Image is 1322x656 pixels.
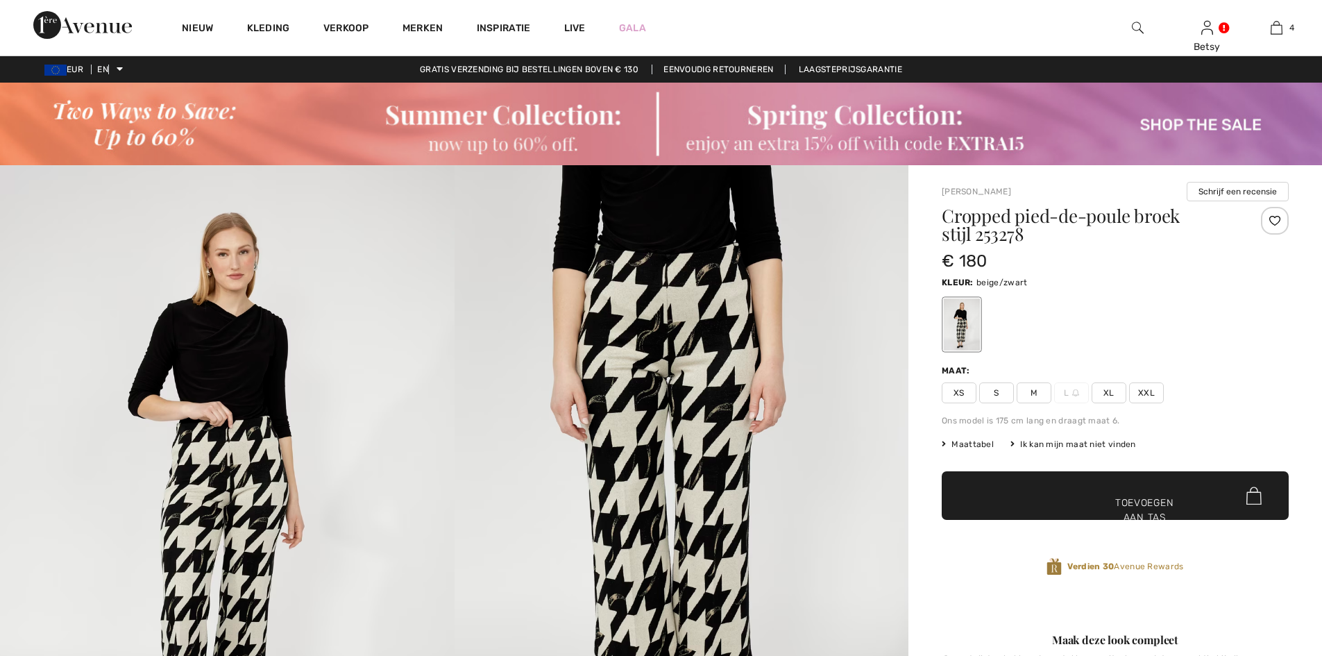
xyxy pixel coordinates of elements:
a: Gala [619,21,646,35]
font: Merken [402,22,443,34]
font: Maat: [942,366,970,376]
font: Cropped pied-de-poule broek stijl 253278 [942,203,1180,246]
font: XXL [1138,388,1155,398]
font: Betsy [1194,41,1221,53]
font: € 180 [942,251,988,271]
a: Laagsteprijsgarantie [788,65,913,74]
a: Nieuw [182,22,214,37]
font: Gratis verzending bij bestellingen boven € 130 [420,65,638,74]
font: Gala [619,22,646,34]
img: ring-m.svg [1072,389,1079,396]
font: Schrijf een recensie [1198,187,1277,196]
font: Ik kan mijn maat niet vinden [1020,439,1135,449]
font: Eenvoudig retourneren [663,65,773,74]
font: Inspiratie [477,22,531,34]
img: 1ère Avenue [33,11,132,39]
img: Mijn gegevens [1201,19,1213,36]
font: Toevoegen aan tas [1115,496,1173,525]
font: EUR [67,65,83,74]
iframe: Open een widget waar u meer informatie kunt vinden [1232,552,1308,587]
a: Live [564,21,586,35]
font: 4 [1289,23,1294,33]
img: Avenue Rewards [1046,557,1062,576]
font: Live [564,22,586,34]
font: Ons model is 175 cm lang en draagt maat 6. [942,416,1120,426]
font: S [994,388,999,398]
font: beige/zwart [976,278,1027,287]
font: EN [97,65,108,74]
font: Verdien 30 [1067,562,1114,571]
a: Merken [402,22,443,37]
a: Verkoop [323,22,369,37]
font: M [1031,388,1037,398]
img: Euro [44,65,67,76]
a: 4 [1242,19,1310,36]
font: XS [954,388,965,398]
img: Mijn tas [1271,19,1282,36]
font: Laagsteprijsgarantie [799,65,902,74]
a: Aanmelden [1201,21,1213,34]
a: Kleding [247,22,290,37]
a: [PERSON_NAME] [942,187,1011,196]
font: Maak deze look compleet [1052,632,1178,647]
img: zoek op de website [1132,19,1144,36]
button: Schrijf een recensie [1187,182,1289,201]
font: Kleur: [942,278,974,287]
font: XL [1103,388,1115,398]
div: Beige/Zwart [944,298,980,351]
img: Bag.svg [1246,487,1262,505]
font: Maattabel [951,439,994,449]
font: Nieuw [182,22,214,34]
font: Verkoop [323,22,369,34]
a: Gratis verzending bij bestellingen boven € 130 [409,65,650,74]
font: L [1064,388,1069,398]
a: Eenvoudig retourneren [652,65,785,74]
font: Kleding [247,22,290,34]
font: Avenue Rewards [1114,562,1183,571]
